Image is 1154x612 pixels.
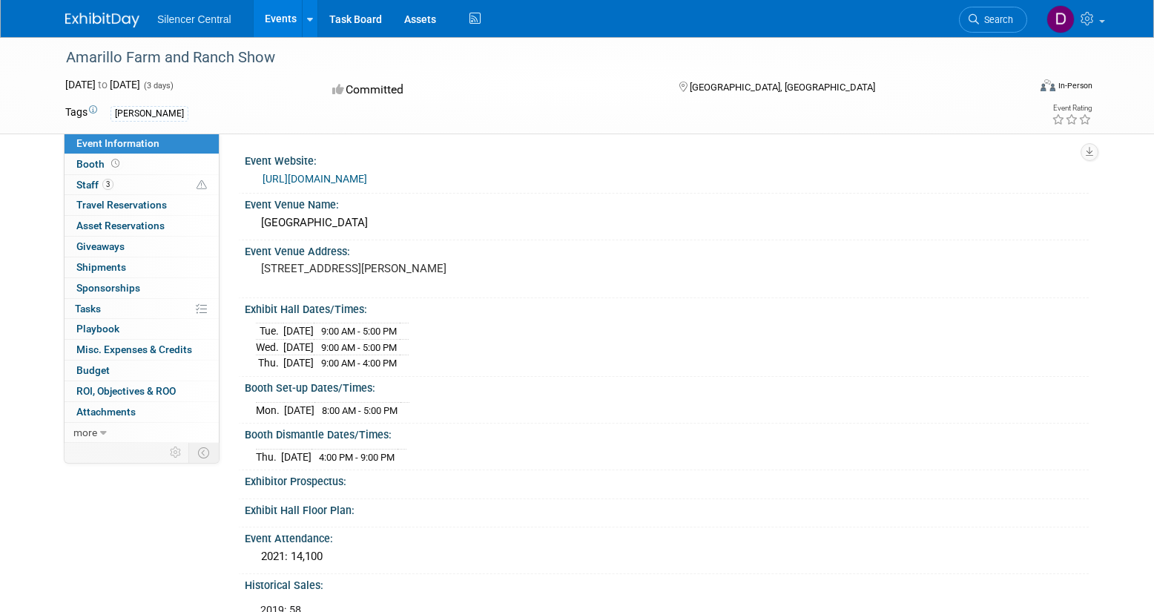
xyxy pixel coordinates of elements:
a: Tasks [65,299,219,319]
div: Event Website: [245,150,1089,168]
a: Budget [65,361,219,381]
span: 3 [102,179,113,190]
td: [DATE] [281,449,311,464]
a: ROI, Objectives & ROO [65,381,219,401]
a: Shipments [65,257,219,277]
span: (3 days) [142,81,174,91]
a: Event Information [65,134,219,154]
span: 4:00 PM - 9:00 PM [319,452,395,463]
td: Thu. [256,355,283,371]
span: Booth [76,158,122,170]
div: Exhibit Hall Floor Plan: [245,499,1089,518]
div: 2021: 14,100 [256,545,1078,568]
span: to [96,79,110,91]
a: Staff3 [65,175,219,195]
a: Asset Reservations [65,216,219,236]
td: Toggle Event Tabs [189,443,220,462]
div: Event Venue Address: [245,240,1089,259]
span: Shipments [76,261,126,273]
div: Event Venue Name: [245,194,1089,212]
span: Asset Reservations [76,220,165,231]
img: ExhibitDay [65,13,139,27]
span: Staff [76,179,113,191]
span: Booth not reserved yet [108,158,122,169]
td: [DATE] [283,355,314,371]
td: Tue. [256,323,283,340]
td: [DATE] [283,323,314,340]
div: Event Format [940,77,1092,99]
a: Travel Reservations [65,195,219,215]
a: [URL][DOMAIN_NAME] [263,173,367,185]
div: [PERSON_NAME] [111,106,188,122]
td: Personalize Event Tab Strip [163,443,189,462]
span: Tasks [75,303,101,315]
a: Misc. Expenses & Credits [65,340,219,360]
a: Sponsorships [65,278,219,298]
span: Silencer Central [157,13,231,25]
img: Format-Inperson.png [1041,79,1055,91]
a: more [65,423,219,443]
span: [GEOGRAPHIC_DATA], [GEOGRAPHIC_DATA] [690,82,875,93]
div: Exhibit Hall Dates/Times: [245,298,1089,317]
span: Travel Reservations [76,199,167,211]
td: Thu. [256,449,281,464]
pre: [STREET_ADDRESS][PERSON_NAME] [261,262,580,275]
td: [DATE] [284,402,314,418]
a: Booth [65,154,219,174]
a: Playbook [65,319,219,339]
img: Dean Woods [1046,5,1075,33]
div: Amarillo Farm and Ranch Show [61,45,1005,71]
div: [GEOGRAPHIC_DATA] [256,211,1078,234]
td: Wed. [256,339,283,355]
span: Event Information [76,137,159,149]
span: 9:00 AM - 5:00 PM [321,326,397,337]
span: Attachments [76,406,136,418]
span: [DATE] [DATE] [65,79,140,91]
span: Misc. Expenses & Credits [76,343,192,355]
div: Exhibitor Prospectus: [245,470,1089,489]
a: Giveaways [65,237,219,257]
a: Search [959,7,1027,33]
div: In-Person [1058,80,1092,91]
td: Mon. [256,402,284,418]
div: Booth Set-up Dates/Times: [245,377,1089,395]
td: [DATE] [283,339,314,355]
div: Booth Dismantle Dates/Times: [245,424,1089,442]
span: 8:00 AM - 5:00 PM [322,405,398,416]
span: 9:00 AM - 5:00 PM [321,342,397,353]
span: Giveaways [76,240,125,252]
div: Event Attendance: [245,527,1089,546]
span: more [73,427,97,438]
span: Potential Scheduling Conflict -- at least one attendee is tagged in another overlapping event. [197,179,207,192]
span: Sponsorships [76,282,140,294]
div: Historical Sales: [245,574,1089,593]
span: 9:00 AM - 4:00 PM [321,358,397,369]
span: Playbook [76,323,119,335]
a: Attachments [65,402,219,422]
span: ROI, Objectives & ROO [76,385,176,397]
div: Committed [328,77,656,103]
span: Budget [76,364,110,376]
div: Event Rating [1052,105,1092,112]
td: Tags [65,105,97,122]
span: Search [979,14,1013,25]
